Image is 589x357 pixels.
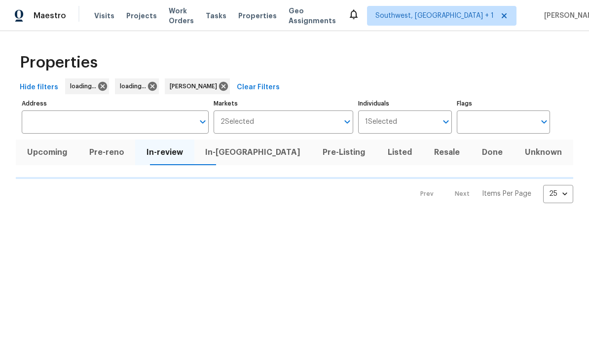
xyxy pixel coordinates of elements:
[70,81,100,91] span: loading...
[482,189,531,199] p: Items Per Page
[16,78,62,97] button: Hide filters
[543,181,573,207] div: 25
[365,118,397,126] span: 1 Selected
[22,101,209,107] label: Address
[411,185,573,203] nav: Pagination Navigation
[20,58,98,68] span: Properties
[340,115,354,129] button: Open
[457,101,550,107] label: Flags
[214,101,354,107] label: Markets
[375,11,494,21] span: Southwest, [GEOGRAPHIC_DATA] + 1
[200,145,306,159] span: In-[GEOGRAPHIC_DATA]
[115,78,159,94] div: loading...
[65,78,109,94] div: loading...
[233,78,284,97] button: Clear Filters
[221,118,254,126] span: 2 Selected
[289,6,336,26] span: Geo Assignments
[165,78,230,94] div: [PERSON_NAME]
[537,115,551,129] button: Open
[170,81,221,91] span: [PERSON_NAME]
[520,145,567,159] span: Unknown
[206,12,226,19] span: Tasks
[94,11,114,21] span: Visits
[126,11,157,21] span: Projects
[22,145,72,159] span: Upcoming
[382,145,417,159] span: Listed
[141,145,188,159] span: In-review
[169,6,194,26] span: Work Orders
[429,145,465,159] span: Resale
[439,115,453,129] button: Open
[477,145,508,159] span: Done
[358,101,451,107] label: Individuals
[84,145,129,159] span: Pre-reno
[238,11,277,21] span: Properties
[120,81,150,91] span: loading...
[237,81,280,94] span: Clear Filters
[34,11,66,21] span: Maestro
[20,81,58,94] span: Hide filters
[196,115,210,129] button: Open
[318,145,370,159] span: Pre-Listing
